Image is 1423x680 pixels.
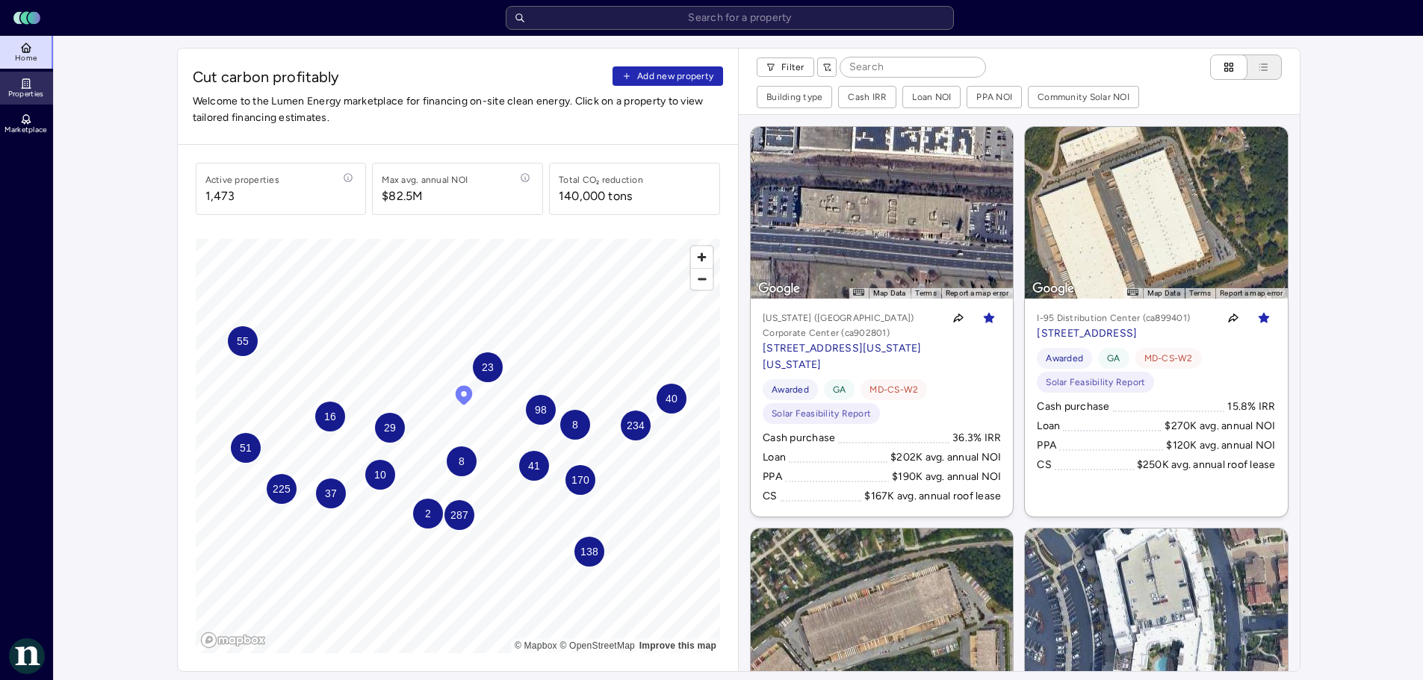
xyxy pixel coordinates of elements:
span: Solar Feasibility Report [772,406,871,421]
div: Max avg. annual NOI [382,172,468,187]
div: Map marker [316,478,346,508]
button: Toggle favorite [1252,306,1276,330]
div: Community Solar NOI [1038,90,1129,105]
div: Map marker [447,446,477,476]
span: 8 [571,417,577,433]
div: Active properties [205,172,279,187]
input: Search for a property [506,6,954,30]
div: PPA NOI [976,90,1012,105]
div: Cash purchase [1037,399,1109,415]
div: Map marker [444,500,474,530]
span: Solar Feasibility Report [1046,375,1145,390]
span: Cut carbon profitably [193,66,607,87]
span: Add new property [637,69,713,84]
div: PPA [763,469,782,485]
span: 287 [450,507,468,523]
div: Cash IRR [848,90,887,105]
button: Cards view [1210,54,1247,80]
span: 23 [481,359,493,375]
span: $82.5M [382,187,468,205]
div: Map marker [560,410,590,440]
span: 225 [272,481,290,497]
span: 2 [424,505,430,522]
span: Properties [8,90,44,99]
div: Map marker [574,537,604,567]
div: 140,000 tons [559,187,632,205]
span: 41 [527,458,539,474]
span: 98 [534,402,546,418]
button: Zoom in [691,246,713,268]
div: Loan NOI [912,90,951,105]
div: $250K avg. annual roof lease [1137,457,1276,473]
div: $167K avg. annual roof lease [864,488,1001,505]
button: PPA NOI [967,87,1021,107]
input: Search [840,57,985,77]
a: OpenStreetMap [559,640,635,651]
span: 40 [665,390,677,407]
div: Map marker [657,384,686,414]
span: Awarded [772,382,809,397]
div: Loan [763,449,786,466]
span: Marketplace [4,125,46,134]
span: 170 [571,472,589,488]
span: MD-CS-W2 [1144,351,1193,366]
div: Map marker [621,411,651,440]
div: Map marker [267,474,297,504]
div: Map marker [375,413,405,443]
div: $190K avg. annual NOI [892,469,1001,485]
span: Zoom out [691,269,713,290]
div: $270K avg. annual NOI [1165,418,1275,434]
span: Awarded [1046,351,1083,366]
button: Filter [757,57,814,77]
span: Home [15,54,37,63]
a: Map feedback [639,640,716,651]
div: Map marker [565,465,595,495]
div: $120K avg. annual NOI [1166,437,1275,454]
p: I-95 Distribution Center (ca899401) [1037,311,1190,325]
canvas: Map [196,239,721,653]
span: 10 [373,467,385,483]
button: Loan NOI [903,87,960,107]
div: Map marker [473,352,503,382]
span: 29 [383,419,395,436]
p: [STREET_ADDRESS] [1037,325,1190,342]
div: PPA [1037,437,1056,454]
span: 1,473 [205,187,279,205]
a: Mapbox [515,640,557,651]
a: MapI-95 Distribution Center (ca899401)[STREET_ADDRESS]Toggle favoriteAwardedGAMD-CS-W2Solar Feasi... [1025,127,1287,517]
div: Map marker [526,395,556,425]
span: GA [1107,351,1120,366]
button: Toggle favorite [977,306,1001,330]
button: Cash IRR [839,87,896,107]
span: Welcome to the Lumen Energy marketplace for financing on-site clean energy. Click on a property t... [193,93,724,126]
span: 234 [626,417,644,434]
div: 36.3% IRR [952,430,1001,446]
p: [STREET_ADDRESS][US_STATE][US_STATE] [763,340,937,373]
span: Filter [781,60,804,75]
div: 15.8% IRR [1227,399,1275,415]
button: Add new property [613,66,723,86]
span: GA [833,382,846,397]
p: [US_STATE] ([GEOGRAPHIC_DATA]) Corporate Center (ca902801) [763,311,937,340]
button: List view [1233,54,1282,80]
span: 37 [324,485,336,502]
span: 51 [239,440,251,456]
div: CS [1037,457,1052,473]
div: Map marker [228,326,258,356]
div: $202K avg. annual NOI [890,449,1001,466]
div: Map marker [453,384,475,411]
div: Map marker [231,433,261,463]
div: Building type [766,90,822,105]
div: Total CO₂ reduction [559,172,643,187]
a: Map[US_STATE] ([GEOGRAPHIC_DATA]) Corporate Center (ca902801)[STREET_ADDRESS][US_STATE][US_STATE]... [751,127,1013,517]
span: 8 [458,453,464,470]
span: 16 [323,408,335,425]
div: Cash purchase [763,430,835,446]
span: 55 [236,333,248,349]
div: Map marker [519,451,549,481]
button: Building type [757,87,831,107]
a: Mapbox logo [200,631,266,649]
div: Map marker [315,402,345,431]
div: Map marker [365,460,395,490]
